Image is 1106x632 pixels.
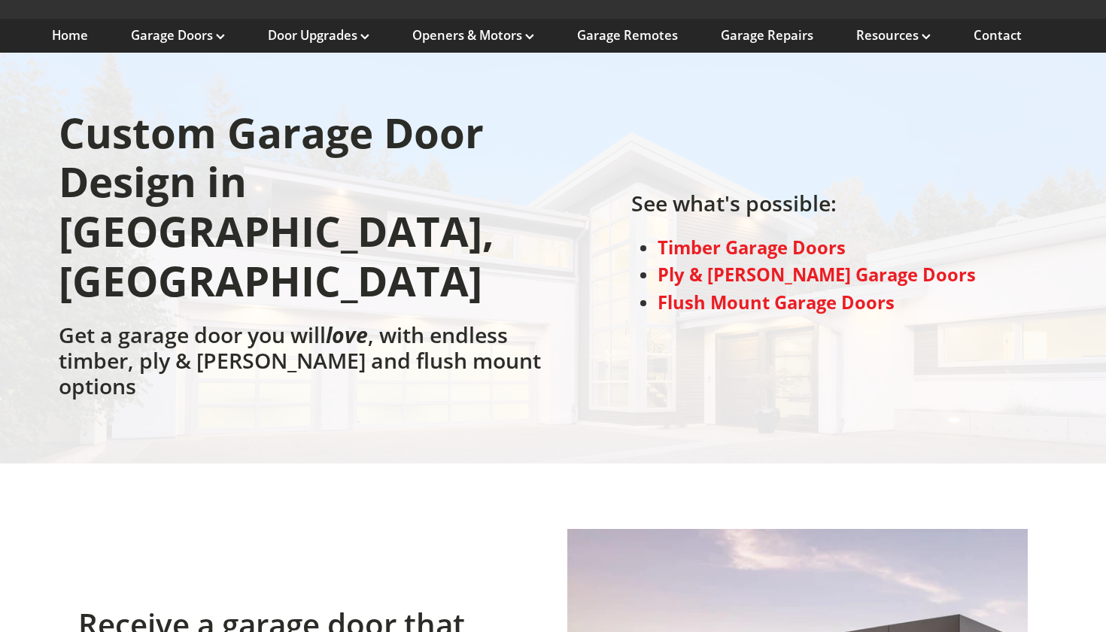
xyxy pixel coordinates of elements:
[59,108,545,322] h1: Custom Garage Door Design in [GEOGRAPHIC_DATA], [GEOGRAPHIC_DATA]
[721,27,813,44] a: Garage Repairs
[52,27,88,44] a: Home
[577,27,678,44] a: Garage Remotes
[658,290,895,314] a: Flush Mount Garage Doors
[631,190,977,225] h2: See what's possible:
[658,235,846,260] a: Timber Garage Doors
[658,263,976,287] a: Ply & [PERSON_NAME] Garage Doors
[131,27,225,44] a: Garage Doors
[326,321,368,349] em: love
[974,27,1022,44] a: Contact
[856,27,931,44] a: Resources
[59,322,545,408] h2: Get a garage door you will , with endless timber, ply & [PERSON_NAME] and flush mount options
[268,27,369,44] a: Door Upgrades
[412,27,534,44] a: Openers & Motors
